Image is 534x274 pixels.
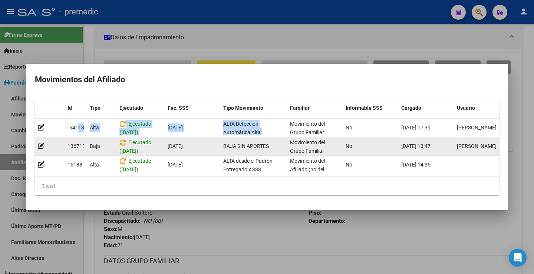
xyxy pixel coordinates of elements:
[90,105,100,111] span: Tipo
[398,100,454,116] datatable-header-cell: Cargado
[346,143,352,149] span: No
[457,125,497,131] span: [PERSON_NAME]
[509,249,527,267] div: Open Intercom Messenger
[346,162,352,168] span: No
[290,158,325,181] span: Movimiento del Afiliado (no del grupo)
[119,158,151,172] span: Ejecutado ([DATE])
[223,158,273,172] span: ALTA desde el Padrón Entregado x SSS
[290,105,310,111] span: Familiar
[401,105,421,111] span: Cargado
[90,162,99,168] span: Alta
[401,143,431,149] span: [DATE] 13:47
[168,125,183,131] span: [DATE]
[67,143,85,149] span: 136713
[401,125,431,131] span: [DATE] 17:39
[457,143,497,149] span: [PERSON_NAME]
[35,73,499,87] h2: Movimientos del Afiliado
[290,121,325,135] span: Movimiento del Grupo Familiar
[454,100,510,116] datatable-header-cell: Usuario
[168,162,183,168] span: [DATE]
[223,105,263,111] span: Tipo Movimiento
[290,139,325,154] span: Movimiento del Grupo Familiar
[116,100,165,116] datatable-header-cell: Ejecutado
[401,162,431,168] span: [DATE] 14:35
[67,105,72,111] span: Id
[35,177,499,195] div: 3 total
[287,100,343,116] datatable-header-cell: Familiar
[346,105,383,111] span: Informable SSS
[119,139,151,154] span: Ejecutado ([DATE])
[119,105,143,111] span: Ejecutado
[220,100,287,116] datatable-header-cell: Tipo Movimiento
[168,143,183,149] span: [DATE]
[90,125,99,131] span: Alta
[165,100,220,116] datatable-header-cell: Fec. SSS
[343,100,398,116] datatable-header-cell: Informable SSS
[65,100,87,116] datatable-header-cell: Id
[119,121,151,135] span: Ejecutado ([DATE])
[168,105,189,111] span: Fec. SSS
[87,100,116,116] datatable-header-cell: Tipo
[223,143,269,149] span: BAJA SIN APORTES
[346,125,352,131] span: No
[457,105,475,111] span: Usuario
[90,143,100,149] span: Baja
[66,125,84,131] span: 164113
[67,162,82,168] span: 15188
[223,121,261,144] span: ALTA Deteccion Automática Alta Temprana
